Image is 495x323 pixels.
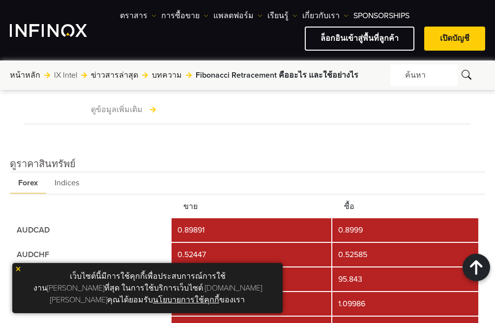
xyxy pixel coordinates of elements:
a: หน้าหลัก [10,69,40,81]
img: arrow-right [186,72,192,78]
a: เปิดบัญชี [424,27,485,51]
p: เว็บไซต์นี้มีการใช้คุกกี้เพื่อประสบการณ์การใช้งาน[PERSON_NAME]ที่สุด ในการใช้บริการเว็บไซต์ [DOMA... [17,268,278,308]
a: การซื้อขาย [161,10,208,22]
h4: ดูราคาสินทรัพย์ [10,157,485,172]
span: Indices [46,173,87,194]
img: arrow-right [81,72,87,78]
th: ซื้อ [332,196,478,217]
span: Fibonacci Retracement คืออะไร และใช้อย่างไร [196,69,358,81]
td: 0.52447 [172,243,331,266]
img: arrow-right [44,72,50,78]
a: ล็อกอินเข้าสู่พื้นที่ลูกค้า [305,27,414,51]
th: ขาย [172,196,331,217]
img: yellow close icon [15,265,22,272]
td: 0.89891 [172,218,331,242]
td: AUDJPY [11,267,171,291]
a: ดูข้อมูลเพิ่มเติม [91,104,157,116]
a: IX Intel [54,69,77,81]
a: นโยบายการใช้คุกกี้ [153,295,219,305]
a: แพลตฟอร์ม [213,10,262,22]
td: 95.843 [332,267,478,291]
td: AUDCHF [11,243,171,266]
td: 1.09986 [332,292,478,316]
a: เกี่ยวกับเรา [302,10,349,22]
div: ค้นหา [390,64,458,86]
td: 0.8999 [332,218,478,242]
a: เรียนรู้ [267,10,297,22]
a: บทความ [152,69,182,81]
img: arrow-right [142,72,148,78]
td: 1.09832 [172,292,331,316]
a: ข่าวสารล่าสุด [91,69,138,81]
a: Sponsorships [353,10,409,22]
td: AUDNZD [11,292,171,316]
a: ตราสาร [120,10,156,22]
span: Forex [10,173,46,194]
a: INFINOX Logo [10,24,110,37]
td: 0.52585 [332,243,478,266]
td: AUDCAD [11,218,171,242]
